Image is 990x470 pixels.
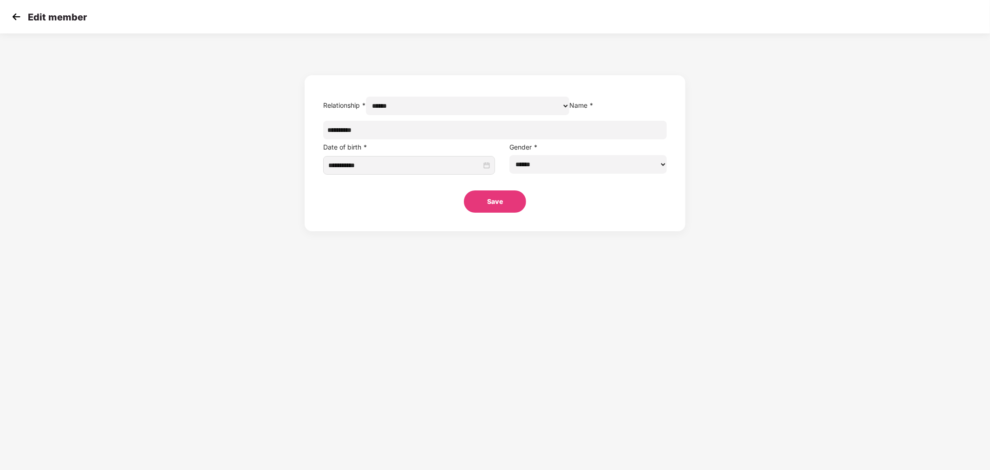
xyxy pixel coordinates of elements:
[509,143,538,151] label: Gender *
[28,12,87,23] p: Edit member
[9,10,23,24] img: svg+xml;base64,PHN2ZyB4bWxucz0iaHR0cDovL3d3dy53My5vcmcvMjAwMC9zdmciIHdpZHRoPSIzMCIgaGVpZ2h0PSIzMC...
[323,101,366,109] label: Relationship *
[323,143,367,151] label: Date of birth *
[569,101,593,109] label: Name *
[464,190,526,213] button: Save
